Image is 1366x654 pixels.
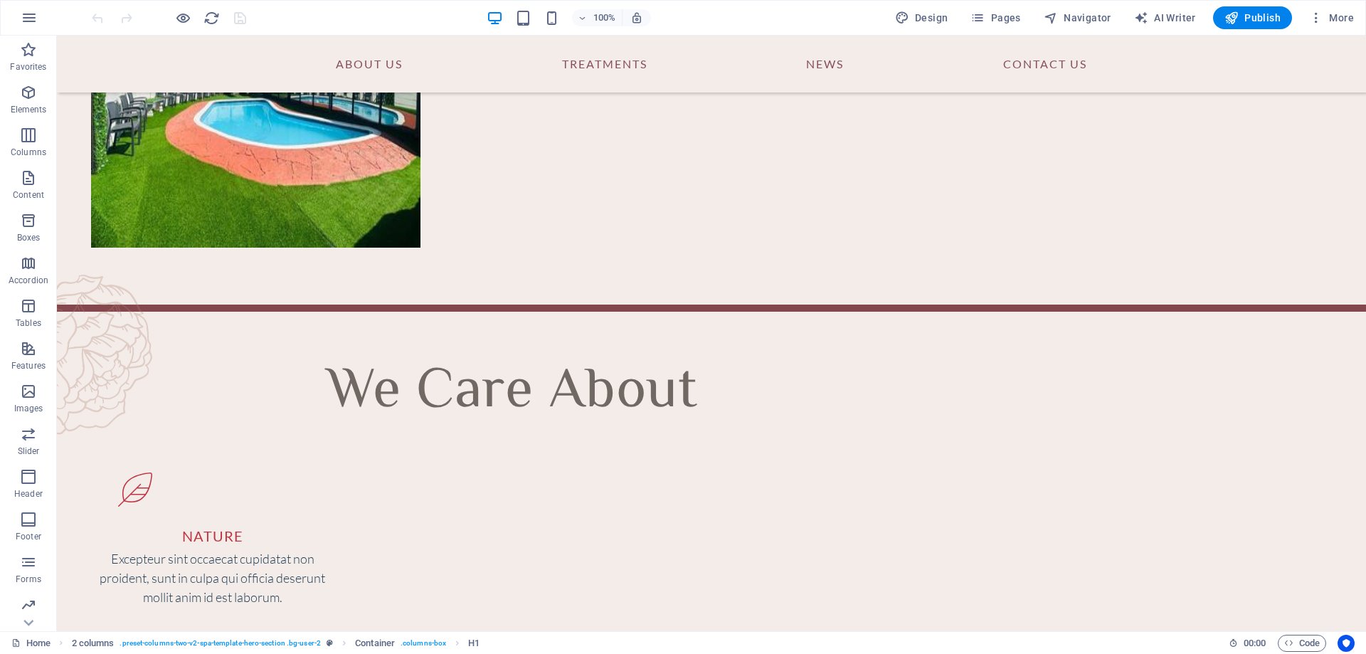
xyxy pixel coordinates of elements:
button: More [1303,6,1360,29]
span: Code [1284,635,1320,652]
nav: breadcrumb [72,635,480,652]
p: Footer [16,531,41,542]
span: . columns-box [401,635,446,652]
p: Images [14,403,43,414]
p: Tables [16,317,41,329]
p: Content [13,189,44,201]
span: . preset-columns-two-v2-spa-template-hero-section .bg-user-2 [120,635,320,652]
button: Code [1278,635,1326,652]
span: : [1254,638,1256,648]
p: Elements [11,104,47,115]
iframe: To enrich screen reader interactions, please activate Accessibility in Grammarly extension settings [57,36,1366,631]
p: Features [11,360,46,371]
h6: Session time [1229,635,1266,652]
p: Slider [18,445,40,457]
span: More [1309,11,1354,25]
p: Forms [16,574,41,585]
span: Click to select. Double-click to edit [355,635,395,652]
p: Boxes [17,232,41,243]
span: Click to select. Double-click to edit [468,635,480,652]
span: 00 00 [1244,635,1266,652]
span: Click to select. Double-click to edit [72,635,115,652]
p: Header [14,488,43,500]
p: Columns [11,147,46,158]
i: This element is a customizable preset [327,639,333,647]
p: Accordion [9,275,48,286]
p: Favorites [10,61,46,73]
button: Usercentrics [1338,635,1355,652]
a: Click to cancel selection. Double-click to open Pages [11,635,51,652]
